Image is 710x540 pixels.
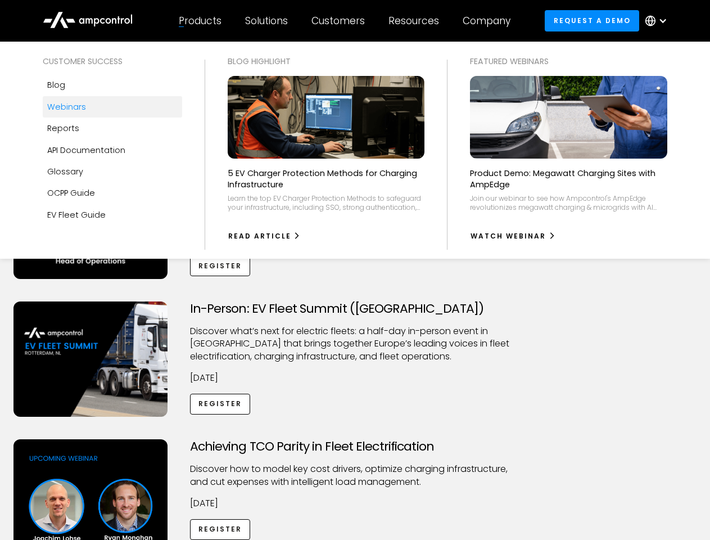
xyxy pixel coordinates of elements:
h3: In-Person: EV Fleet Summit ([GEOGRAPHIC_DATA]) [190,301,521,316]
h3: Achieving TCO Parity in Fleet Electrification [190,439,521,454]
a: EV Fleet Guide [43,204,182,226]
a: Register [190,255,251,276]
a: Register [190,394,251,415]
a: Glossary [43,161,182,182]
p: [DATE] [190,497,521,510]
div: Resources [388,15,439,27]
div: Products [179,15,221,27]
div: Customers [311,15,365,27]
a: Request a demo [545,10,639,31]
div: Glossary [47,165,83,178]
p: Discover how to model key cost drivers, optimize charging infrastructure, and cut expenses with i... [190,463,521,488]
p: ​Discover what’s next for electric fleets: a half-day in-person event in [GEOGRAPHIC_DATA] that b... [190,325,521,363]
div: Read Article [228,231,291,241]
a: Blog [43,74,182,96]
div: Company [463,15,510,27]
p: 5 EV Charger Protection Methods for Charging Infrastructure [228,168,425,190]
a: API Documentation [43,139,182,161]
div: Join our webinar to see how Ampcontrol's AmpEdge revolutionizes megawatt charging & microgrids wi... [470,194,667,211]
div: API Documentation [47,144,125,156]
a: Reports [43,118,182,139]
div: Featured webinars [470,55,667,67]
div: EV Fleet Guide [47,209,106,221]
p: [DATE] [190,372,521,384]
div: Reports [47,122,79,134]
div: Blog [47,79,65,91]
a: OCPP Guide [43,182,182,204]
div: Blog Highlight [228,55,425,67]
div: Webinars [47,101,86,113]
a: watch webinar [470,227,556,245]
div: Solutions [245,15,288,27]
a: Webinars [43,96,182,118]
div: Customer success [43,55,182,67]
div: OCPP Guide [47,187,95,199]
div: Learn the top EV Charger Protection Methods to safeguard your infrastructure, including SSO, stro... [228,194,425,211]
a: Register [190,519,251,540]
p: Product Demo: Megawatt Charging Sites with AmpEdge [470,168,667,190]
div: watch webinar [471,231,546,241]
a: Read Article [228,227,301,245]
